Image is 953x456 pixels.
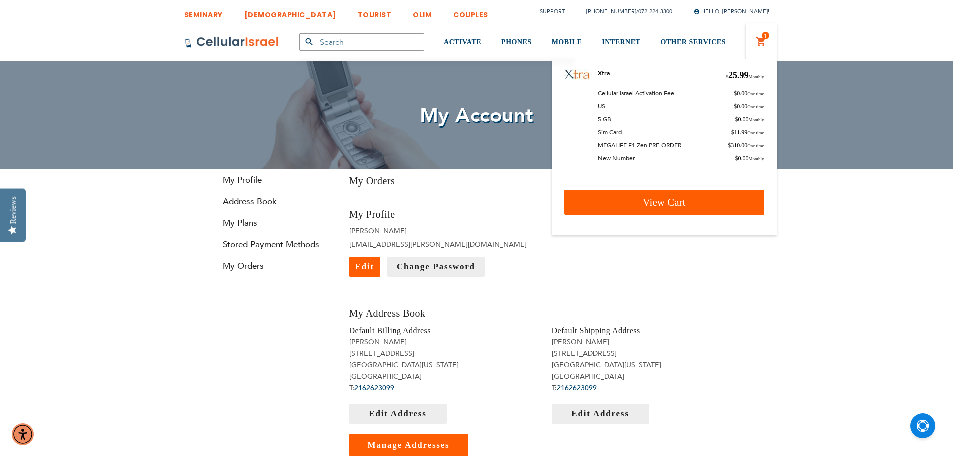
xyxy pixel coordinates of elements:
span: Hello, [PERSON_NAME]! [694,8,769,15]
span: One time [747,143,764,148]
span: 0.00 [735,115,764,123]
address: [PERSON_NAME] [STREET_ADDRESS] [GEOGRAPHIC_DATA][US_STATE] [GEOGRAPHIC_DATA] T: [552,336,739,394]
a: Address Book [214,196,334,207]
span: PHONES [501,38,532,46]
a: OLIM [413,3,432,21]
span: Monthly [748,156,764,161]
span: 1 [764,32,767,40]
span: $ [726,74,728,79]
span: My Address Book [349,308,426,319]
a: PHONES [501,24,532,61]
span: $ [734,90,737,97]
li: [EMAIL_ADDRESS][PERSON_NAME][DOMAIN_NAME] [349,240,537,249]
img: Xtra [564,69,590,80]
span: $ [728,142,731,149]
a: 2162623099 [354,383,394,393]
span: 0.00 [735,154,764,162]
span: Monthly [748,74,764,79]
a: Edit Address [349,404,447,424]
span: 310.00 [728,141,764,149]
span: New Number [598,154,635,162]
div: Accessibility Menu [12,423,34,445]
span: $ [734,103,737,110]
span: 11.99 [731,128,764,136]
span: INTERNET [602,38,640,46]
a: OTHER SERVICES [660,24,726,61]
span: My Account [420,102,534,129]
span: US [598,102,605,110]
a: MOBILE [552,24,582,61]
span: Cellular Israel Activation Fee [598,89,674,97]
span: 5 GB [598,115,611,123]
span: 0.00 [734,89,764,97]
a: Support [540,8,565,15]
a: INTERNET [602,24,640,61]
address: [PERSON_NAME] [STREET_ADDRESS] [GEOGRAPHIC_DATA][US_STATE] [GEOGRAPHIC_DATA] T: [349,336,537,394]
h4: Default Shipping Address [552,325,739,336]
div: Reviews [9,196,18,224]
a: My Orders [214,260,334,272]
a: Edit Address [552,404,649,424]
a: Edit [349,257,380,277]
a: My Profile [214,174,334,186]
a: Stored Payment Methods [214,239,334,250]
a: 072-224-3300 [638,8,672,15]
span: ACTIVATE [444,38,481,46]
a: My Plans [214,217,334,229]
span: Edit Address [369,409,426,418]
li: [PERSON_NAME] [349,226,537,236]
span: Manage Addresses [368,440,450,450]
img: Cellular Israel Logo [184,36,279,48]
span: Edit Address [571,409,629,418]
span: 25.99 [726,69,764,82]
span: $ [735,155,738,162]
span: View Cart [643,196,686,208]
a: Xtra [598,69,610,77]
span: Sim Card [598,128,622,136]
a: [PHONE_NUMBER] [586,8,636,15]
span: $ [735,116,738,123]
li: / [576,4,672,19]
a: ACTIVATE [444,24,481,61]
a: COUPLES [453,3,488,21]
a: Change Password [387,257,485,277]
h3: My Profile [349,208,537,221]
a: View Cart [564,190,764,215]
span: MOBILE [552,38,582,46]
a: TOURIST [358,3,392,21]
a: [DEMOGRAPHIC_DATA] [244,3,336,21]
h4: Default Billing Address [349,325,537,336]
span: MEGALIFE F1 Zen PRE-ORDER [598,141,681,149]
span: 0.00 [734,102,764,110]
span: One time [747,104,764,109]
span: OTHER SERVICES [660,38,726,46]
span: One time [747,91,764,96]
span: One time [747,130,764,135]
a: 2162623099 [557,383,597,393]
a: SEMINARY [184,3,223,21]
a: 1 [756,36,767,48]
span: Monthly [748,117,764,122]
span: $ [731,129,734,136]
h3: My Orders [349,174,395,188]
span: Edit [355,262,374,271]
input: Search [299,33,424,51]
